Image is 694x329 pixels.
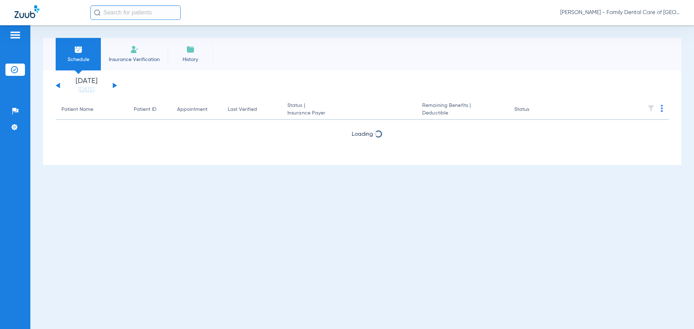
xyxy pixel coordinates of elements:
[177,106,207,113] div: Appointment
[422,109,502,117] span: Deductible
[228,106,257,113] div: Last Verified
[61,56,95,63] span: Schedule
[14,5,39,18] img: Zuub Logo
[90,5,181,20] input: Search for patients
[65,78,108,94] li: [DATE]
[560,9,680,16] span: [PERSON_NAME] - Family Dental Care of [GEOGRAPHIC_DATA]
[106,56,162,63] span: Insurance Verification
[61,106,122,113] div: Patient Name
[94,9,100,16] img: Search Icon
[134,106,157,113] div: Patient ID
[177,106,216,113] div: Appointment
[287,109,411,117] span: Insurance Payer
[130,45,139,54] img: Manual Insurance Verification
[9,31,21,39] img: hamburger-icon
[134,106,166,113] div: Patient ID
[282,100,416,120] th: Status |
[74,45,83,54] img: Schedule
[661,105,663,112] img: group-dot-blue.svg
[416,100,508,120] th: Remaining Benefits |
[352,131,373,137] span: Loading
[61,106,93,113] div: Patient Name
[509,100,557,120] th: Status
[228,106,276,113] div: Last Verified
[65,86,108,94] a: [DATE]
[186,45,195,54] img: History
[173,56,207,63] span: History
[647,105,655,112] img: filter.svg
